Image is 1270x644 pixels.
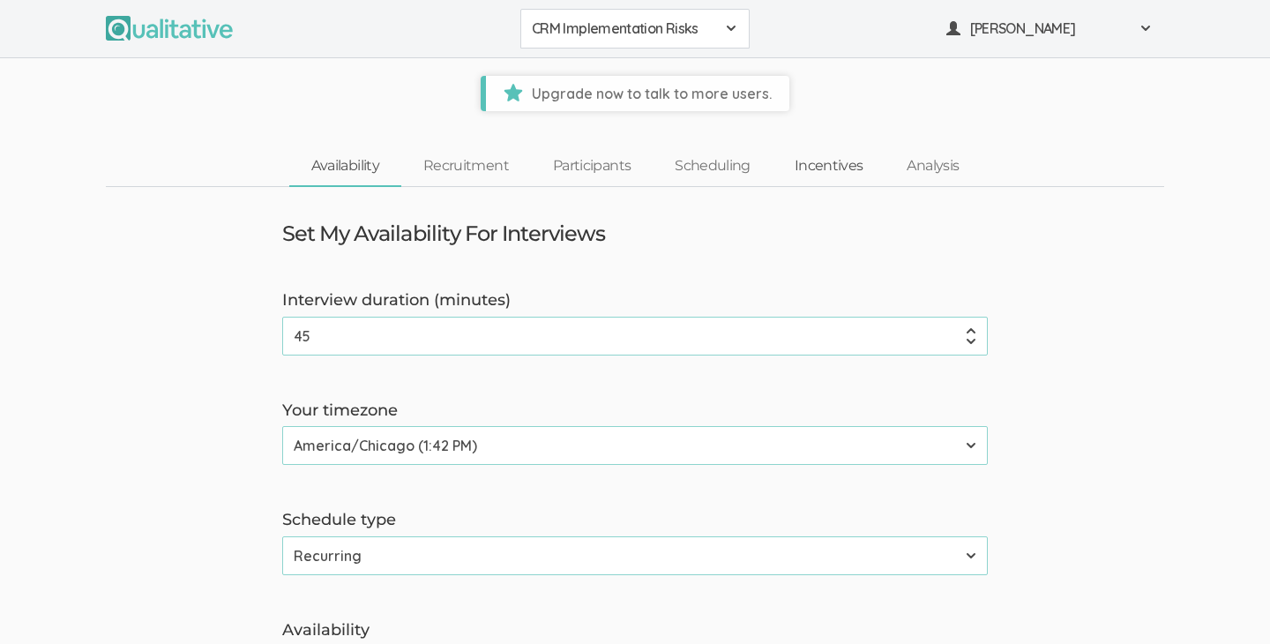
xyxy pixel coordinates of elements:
span: Upgrade now to talk to more users. [486,76,789,111]
a: Availability [289,147,401,185]
h3: Set My Availability For Interviews [282,222,605,245]
img: Qualitative [106,16,233,41]
a: Recruitment [401,147,531,185]
a: Scheduling [653,147,773,185]
a: Upgrade now to talk to more users. [481,76,789,111]
button: [PERSON_NAME] [935,9,1164,49]
iframe: Chat Widget [1182,559,1270,644]
label: Availability [282,619,988,642]
label: Your timezone [282,400,988,423]
button: CRM Implementation Risks [520,9,750,49]
label: Interview duration (minutes) [282,289,988,312]
label: Schedule type [282,509,988,532]
a: Participants [531,147,653,185]
span: CRM Implementation Risks [532,19,715,39]
a: Analysis [885,147,981,185]
a: Incentives [773,147,885,185]
span: [PERSON_NAME] [970,19,1129,39]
